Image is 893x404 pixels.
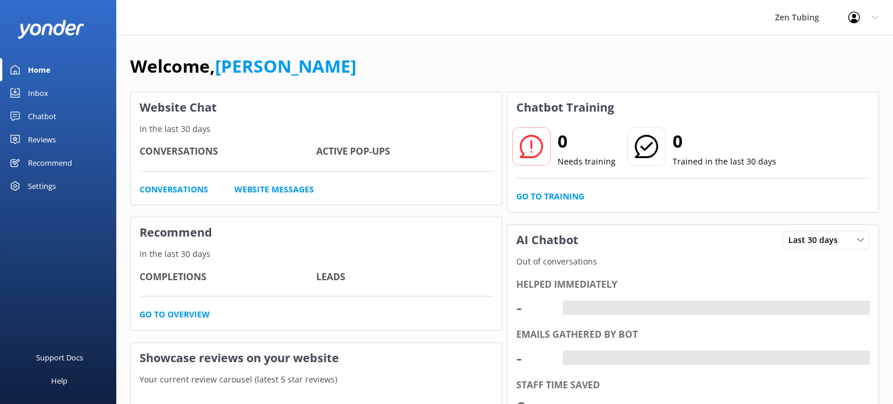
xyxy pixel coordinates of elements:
img: yonder-white-logo.png [17,20,84,39]
p: Your current review carousel (latest 5 star reviews) [131,373,502,386]
a: [PERSON_NAME] [215,54,356,78]
div: - [563,301,571,316]
h4: Leads [316,270,493,285]
span: Last 30 days [788,234,845,246]
p: Trained in the last 30 days [673,155,776,168]
p: In the last 30 days [131,248,502,260]
h1: Welcome, [130,52,356,80]
div: Inbox [28,81,48,105]
h3: Website Chat [131,92,502,123]
div: Settings [28,174,56,198]
div: Home [28,58,51,81]
a: Conversations [140,183,208,196]
div: Support Docs [36,346,83,369]
div: Chatbot [28,105,56,128]
div: Helped immediately [516,277,870,292]
div: Help [51,369,67,392]
div: Recommend [28,151,72,174]
div: - [516,294,551,321]
h4: Completions [140,270,316,285]
div: - [516,344,551,372]
a: Website Messages [234,183,314,196]
div: Emails gathered by bot [516,327,870,342]
h4: Conversations [140,144,316,159]
h3: Showcase reviews on your website [131,343,502,373]
p: Out of conversations [508,255,878,268]
h3: Chatbot Training [508,92,623,123]
h4: Active Pop-ups [316,144,493,159]
h3: Recommend [131,217,502,248]
h3: AI Chatbot [508,225,587,255]
h2: 0 [673,127,776,155]
a: Go to overview [140,308,210,321]
div: - [563,351,571,366]
div: Staff time saved [516,378,870,393]
p: Needs training [558,155,616,168]
a: Go to Training [516,190,584,203]
h2: 0 [558,127,616,155]
div: Reviews [28,128,56,151]
p: In the last 30 days [131,123,502,135]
